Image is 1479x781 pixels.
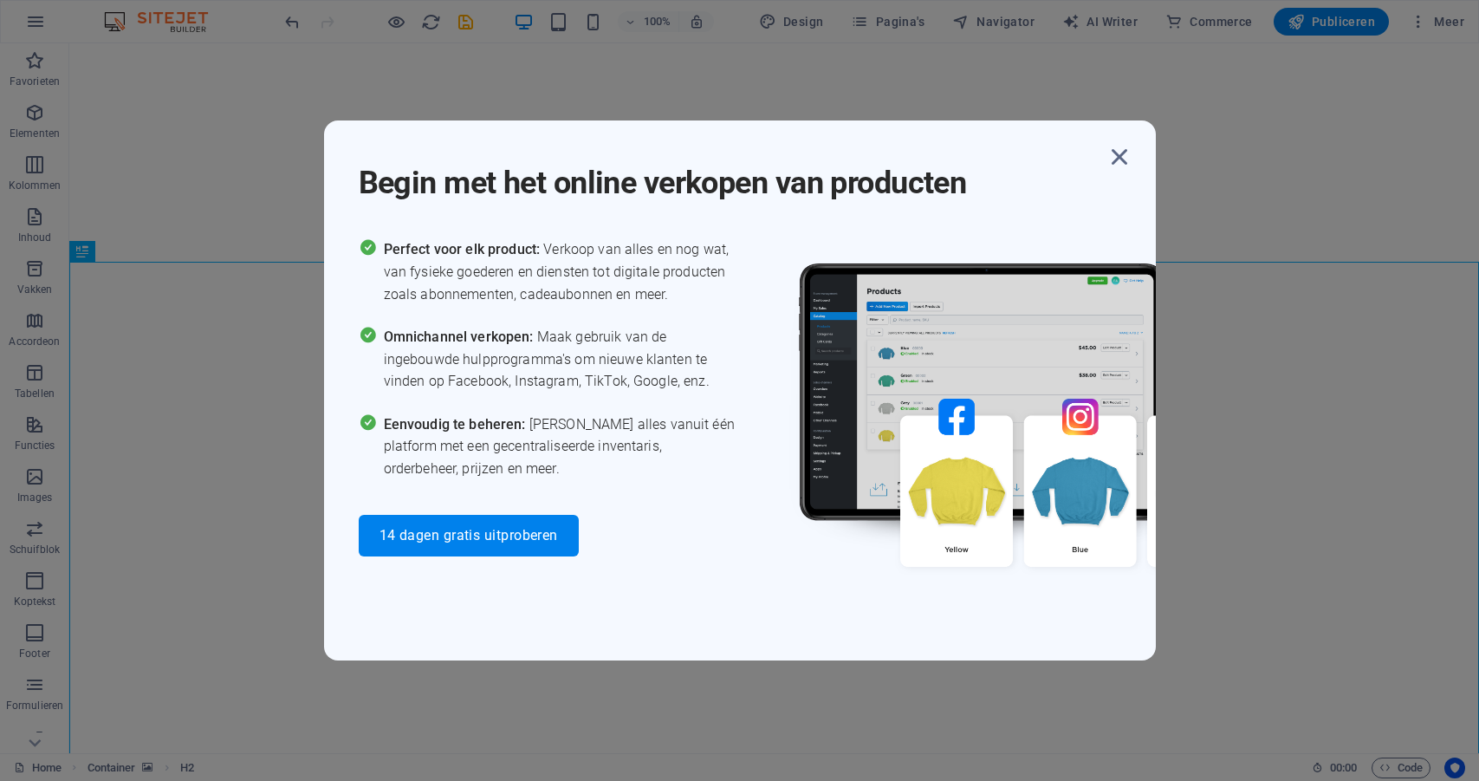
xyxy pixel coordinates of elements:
[384,326,740,393] span: Maak gebruik van de ingebouwde hulpprogramma's om nieuwe klanten te vinden op Facebook, Instagram...
[770,238,1290,617] img: promo_image.png
[384,413,740,480] span: [PERSON_NAME] alles vanuit één platform met een gecentraliseerde inventaris, orderbeheer, prijzen...
[379,529,558,543] span: 14 dagen gratis uitproberen
[359,515,579,556] button: 14 dagen gratis uitproberen
[384,329,537,345] span: Omnichannel verkopen:
[384,241,544,257] span: Perfect voor elk product:
[384,238,740,305] span: Verkoop van alles en nog wat, van fysieke goederen en diensten tot digitale producten zoals abonn...
[384,416,529,433] span: Eenvoudig te beheren:
[359,141,1104,204] h1: Begin met het online verkopen van producten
